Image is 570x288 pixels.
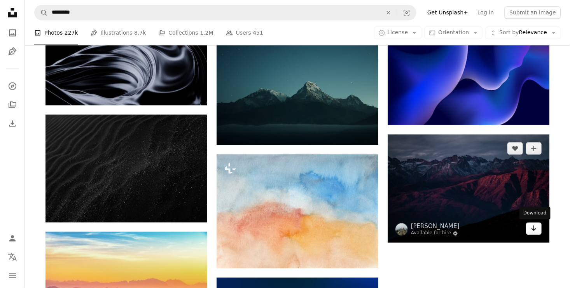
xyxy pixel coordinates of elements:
a: Home — Unsplash [5,5,20,22]
a: landscape photography of mountains [45,280,207,287]
a: Collections [5,97,20,112]
form: Find visuals sitewide [34,5,416,20]
a: aerial photo of brown moutains [388,185,549,192]
button: Search Unsplash [35,5,48,20]
span: Orientation [438,29,469,35]
button: Orientation [425,26,483,39]
a: Log in / Sign up [5,230,20,246]
img: aerial photo of brown moutains [388,134,549,242]
a: Collections 1.2M [158,20,213,45]
img: grey sand wave [45,114,207,222]
a: Download History [5,116,20,131]
img: a watercolor painting of a sky and clouds [217,154,378,269]
button: Sort byRelevance [486,26,561,39]
a: grey sand wave [45,165,207,172]
a: Available for hire [411,230,460,236]
span: 451 [253,28,263,37]
img: a black and white photo of a wavy fabric [45,14,207,105]
span: Relevance [499,29,547,37]
a: a watercolor painting of a sky and clouds [217,207,378,214]
div: Download [519,207,551,219]
a: Users 451 [226,20,263,45]
a: silhouette of mountains during nigh time photography [217,90,378,97]
a: Illustrations [5,44,20,59]
span: Sort by [499,29,519,35]
a: Get Unsplash+ [423,6,473,19]
button: License [374,26,422,39]
img: Go to JOHN TOWNER's profile [395,223,408,235]
a: Photos [5,25,20,40]
button: Submit an image [505,6,561,19]
a: a black and white photo of a wavy fabric [45,56,207,63]
a: Explore [5,78,20,94]
span: 1.2M [200,28,213,37]
button: Add to Collection [526,142,542,155]
button: Clear [380,5,397,20]
a: [PERSON_NAME] [411,222,460,230]
span: License [388,29,408,35]
a: Illustrations 8.7k [91,20,146,45]
button: Menu [5,268,20,283]
a: yellow and white abstract painting [388,76,549,83]
span: 8.7k [134,28,146,37]
img: silhouette of mountains during nigh time photography [217,42,378,145]
a: Download [526,222,542,235]
button: Language [5,249,20,265]
img: yellow and white abstract painting [388,34,549,125]
a: Log in [473,6,498,19]
button: Like [507,142,523,155]
button: Visual search [397,5,416,20]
